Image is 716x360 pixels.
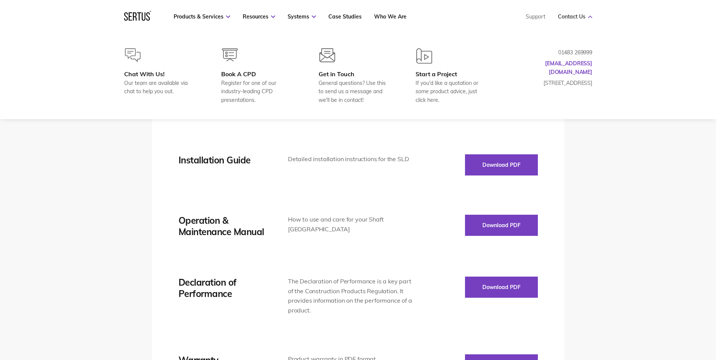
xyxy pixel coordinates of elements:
a: [EMAIL_ADDRESS][DOMAIN_NAME] [545,60,592,75]
a: Get in TouchGeneral questions? Use this to send us a message and we'll be in contact! [319,48,391,104]
iframe: Chat Widget [580,272,716,360]
div: Register for one of our industry-leading CPD presentations. [221,79,294,104]
a: Book A CPDRegister for one of our industry-leading CPD presentations. [221,48,294,104]
div: If you'd like a quotation or some product advice, just click here. [416,79,488,104]
a: Support [526,13,545,20]
div: Our team are available via chat to help you out. [124,79,197,96]
button: Download PDF [465,277,538,298]
button: Download PDF [465,215,538,236]
div: How to use and care for your Shaft [GEOGRAPHIC_DATA] [288,215,413,234]
div: Operation & Maintenance Manual [179,215,265,237]
a: Resources [243,13,275,20]
p: [STREET_ADDRESS] [517,79,592,87]
div: Chat With Us! [124,70,197,78]
div: Installation Guide [179,154,265,166]
p: 01483 269999 [517,48,592,57]
div: The Declaration of Performance is a key part of the Construction Products Regulation. It provides... [288,277,413,315]
div: Declaration of Performance [179,277,265,299]
div: General questions? Use this to send us a message and we'll be in contact! [319,79,391,104]
a: Chat With Us!Our team are available via chat to help you out. [124,48,197,104]
a: Systems [288,13,316,20]
div: Start a Project [416,70,488,78]
a: Start a ProjectIf you'd like a quotation or some product advice, just click here. [416,48,488,104]
button: Download PDF [465,154,538,175]
div: Book A CPD [221,70,294,78]
a: Products & Services [174,13,230,20]
a: Case Studies [328,13,362,20]
a: Who We Are [374,13,407,20]
div: Get in Touch [319,70,391,78]
a: Contact Us [558,13,592,20]
div: Detailed installation instructions for the SLD [288,154,413,164]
